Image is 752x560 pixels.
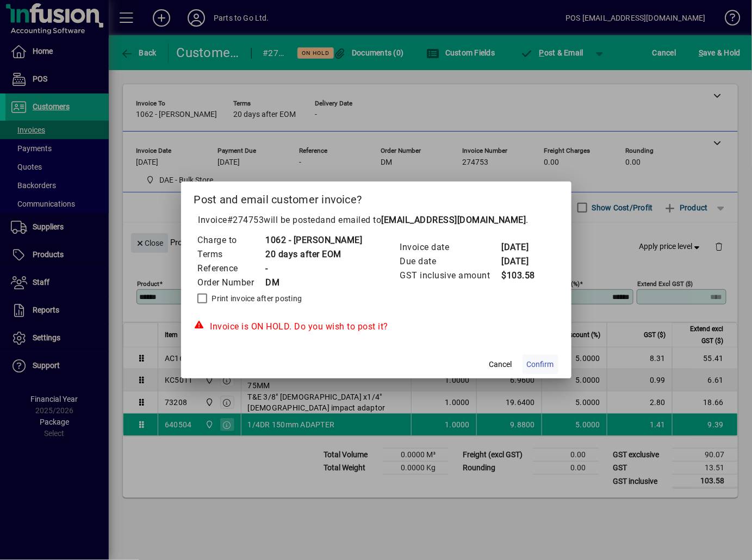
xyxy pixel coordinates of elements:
label: Print invoice after posting [210,293,302,304]
td: [DATE] [501,254,545,269]
td: 1062 - [PERSON_NAME] [265,233,363,247]
span: Cancel [489,359,512,370]
td: Reference [197,262,265,276]
td: Charge to [197,233,265,247]
td: GST inclusive amount [400,269,501,283]
td: [DATE] [501,240,545,254]
td: Invoice date [400,240,501,254]
td: - [265,262,363,276]
td: Due date [400,254,501,269]
button: Cancel [483,354,518,374]
div: Invoice is ON HOLD. Do you wish to post it? [194,320,558,333]
td: $103.58 [501,269,545,283]
td: DM [265,276,363,290]
b: [EMAIL_ADDRESS][DOMAIN_NAME] [382,215,526,225]
span: and emailed to [321,215,526,225]
td: Order Number [197,276,265,290]
span: Confirm [527,359,554,370]
button: Confirm [523,354,558,374]
span: #274753 [227,215,264,225]
td: 20 days after EOM [265,247,363,262]
td: Terms [197,247,265,262]
p: Invoice will be posted . [194,214,558,227]
h2: Post and email customer invoice? [181,182,571,213]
